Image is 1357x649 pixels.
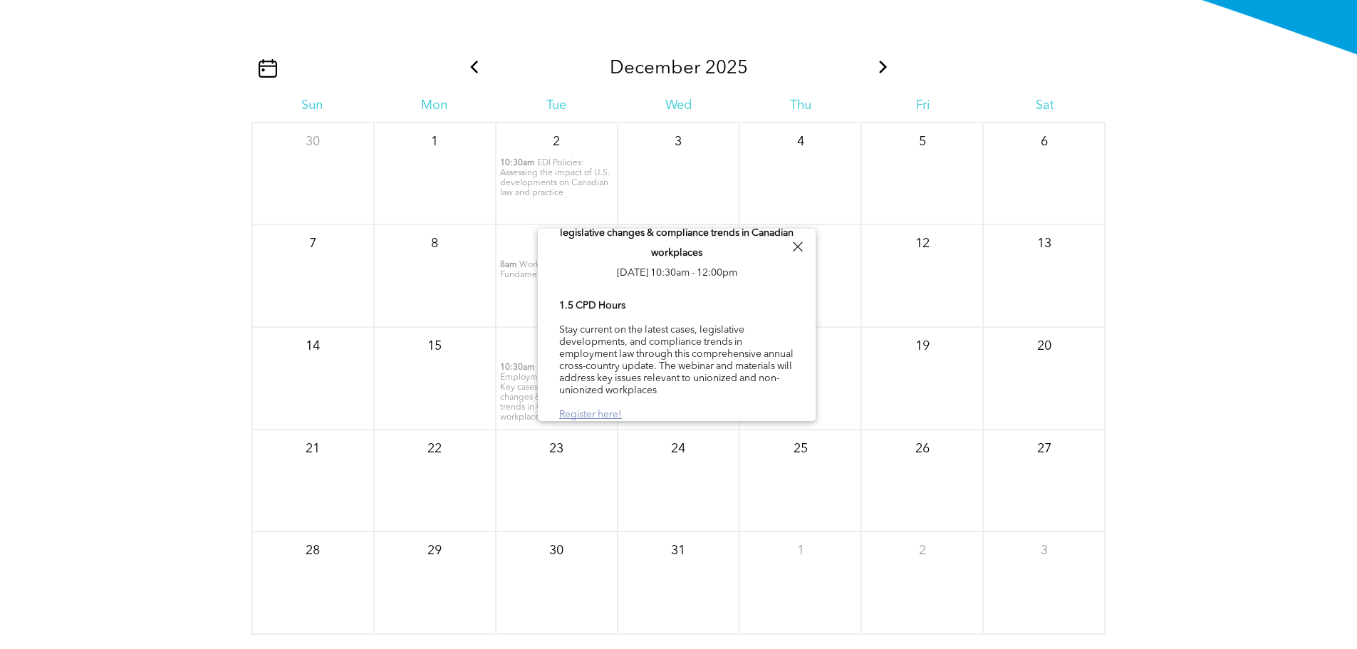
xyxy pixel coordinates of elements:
[665,129,691,155] p: 3
[544,538,569,564] p: 30
[422,436,447,462] p: 22
[862,98,984,113] div: Fri
[705,59,748,78] span: 2025
[300,231,326,256] p: 7
[617,268,737,278] span: [DATE] 10:30am - 12:00pm
[300,538,326,564] p: 28
[500,158,535,168] span: 10:30am
[544,129,569,155] p: 2
[422,333,447,359] p: 15
[422,231,447,256] p: 8
[665,538,691,564] p: 31
[610,59,700,78] span: December
[788,129,813,155] p: 4
[1031,129,1057,155] p: 6
[618,98,739,113] div: Wed
[1031,436,1057,462] p: 27
[910,436,935,462] p: 26
[500,159,610,197] span: EDI Policies: Assessing the impact of U.S. developments on Canadian law and practice
[910,538,935,564] p: 2
[500,260,517,270] span: 8am
[910,231,935,256] p: 12
[544,436,569,462] p: 23
[910,333,935,359] p: 19
[560,208,794,258] span: 2025 Annual Employment Law Update: Key cases, legislative changes & compliance trends in Canadian...
[665,436,691,462] p: 24
[984,98,1106,113] div: Sat
[300,333,326,359] p: 14
[788,538,813,564] p: 1
[422,538,447,564] p: 29
[788,436,813,462] p: 25
[559,298,794,422] div: Stay current on the latest cases, legislative developments, and compliance trends in employment l...
[300,436,326,462] p: 21
[500,363,535,373] span: 10:30am
[1031,333,1057,359] p: 20
[500,261,613,279] span: Workplace Investigation Fundamentals
[559,410,622,420] a: Register here!
[559,301,625,311] b: 1.5 CPD Hours
[500,363,603,422] span: 2025 Annual Employment Law Update: Key cases, legislative changes & compliance trends in Canadian...
[1031,538,1057,564] p: 3
[300,129,326,155] p: 30
[422,129,447,155] p: 1
[495,98,617,113] div: Tue
[251,98,373,113] div: Sun
[739,98,861,113] div: Thu
[1031,231,1057,256] p: 13
[910,129,935,155] p: 5
[373,98,495,113] div: Mon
